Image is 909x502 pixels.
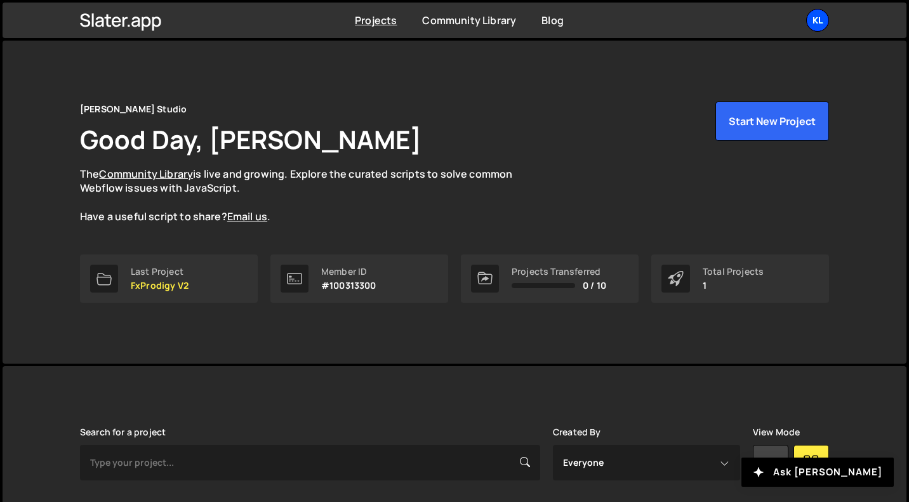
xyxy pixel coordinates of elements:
button: Ask [PERSON_NAME] [741,458,894,487]
div: Total Projects [703,267,764,277]
button: Start New Project [715,102,829,141]
div: Last Project [131,267,189,277]
a: Projects [355,13,397,27]
a: Kl [806,9,829,32]
input: Type your project... [80,445,540,480]
p: 1 [703,281,764,291]
span: 0 / 10 [583,281,606,291]
p: #100313300 [321,281,376,291]
a: Last Project FxProdigy V2 [80,254,258,303]
div: Member ID [321,267,376,277]
label: View Mode [753,427,800,437]
a: Community Library [422,13,516,27]
p: The is live and growing. Explore the curated scripts to solve common Webflow issues with JavaScri... [80,167,537,224]
div: Projects Transferred [512,267,606,277]
label: Created By [553,427,601,437]
h1: Good Day, [PERSON_NAME] [80,122,421,157]
a: Email us [227,209,267,223]
a: Community Library [99,167,193,181]
a: Blog [541,13,564,27]
div: [PERSON_NAME] Studio [80,102,187,117]
p: FxProdigy V2 [131,281,189,291]
label: Search for a project [80,427,166,437]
